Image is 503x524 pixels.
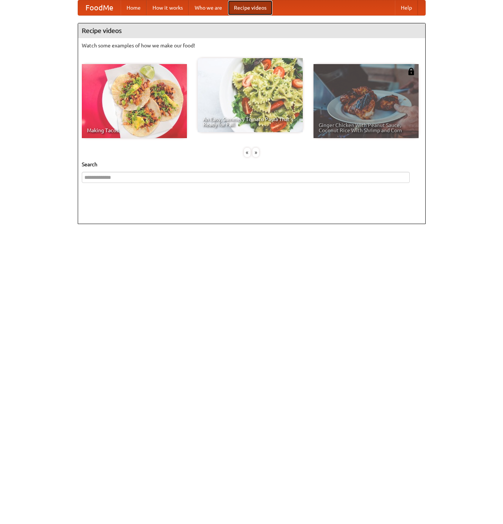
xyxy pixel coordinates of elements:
a: Help [395,0,418,15]
a: Home [121,0,147,15]
div: » [252,148,259,157]
img: 483408.png [408,68,415,75]
p: Watch some examples of how we make our food! [82,42,422,49]
a: FoodMe [78,0,121,15]
a: An Easy, Summery Tomato Pasta That's Ready for Fall [198,58,303,132]
h4: Recipe videos [78,23,425,38]
span: Making Tacos [87,128,182,133]
h5: Search [82,161,422,168]
a: Recipe videos [228,0,272,15]
span: An Easy, Summery Tomato Pasta That's Ready for Fall [203,117,298,127]
a: Who we are [189,0,228,15]
div: « [244,148,251,157]
a: How it works [147,0,189,15]
a: Making Tacos [82,64,187,138]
